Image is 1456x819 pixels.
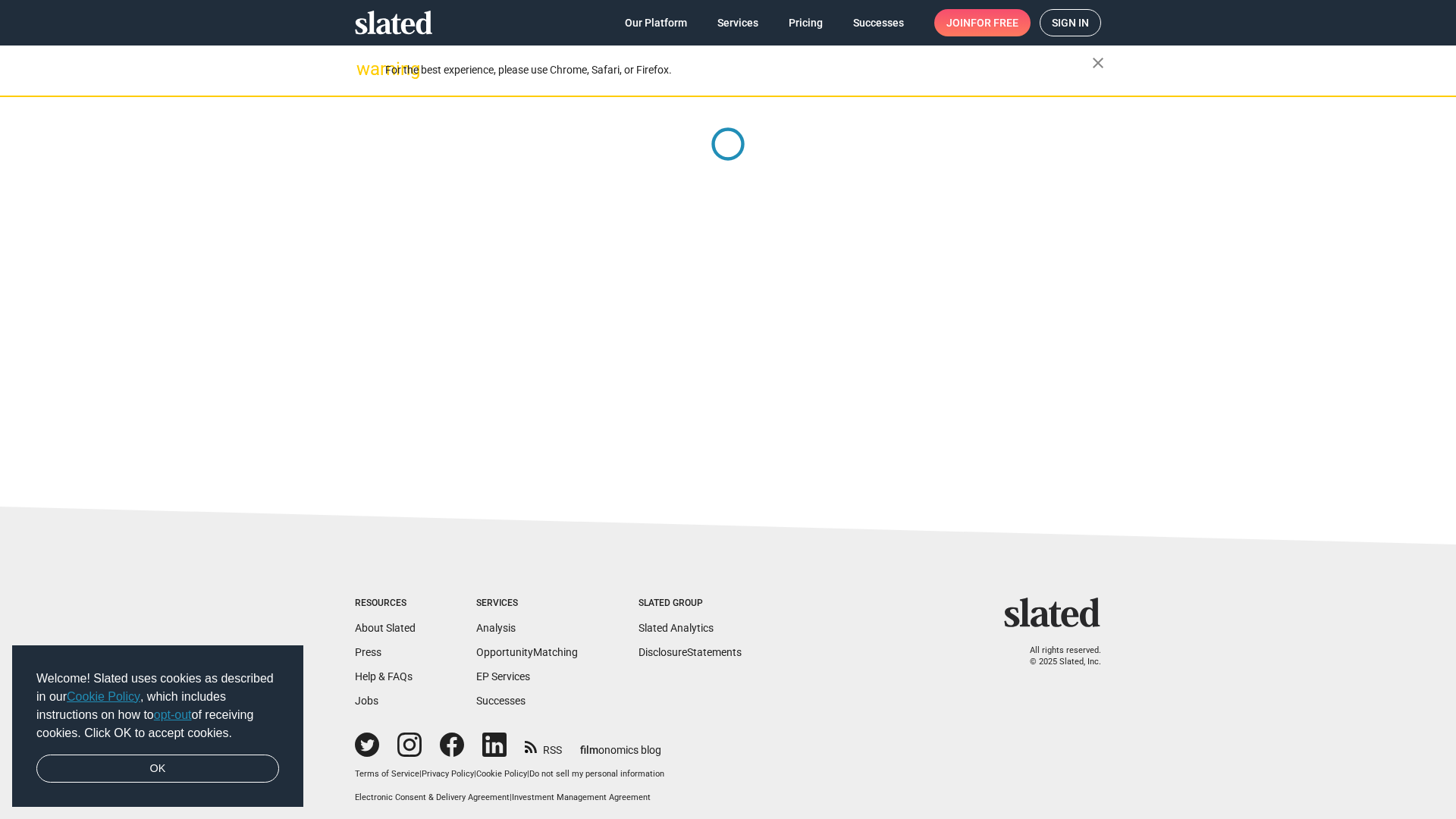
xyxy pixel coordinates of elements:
[512,792,651,802] a: Investment Management Agreement
[946,9,1018,36] span: Join
[476,598,578,610] div: Services
[476,670,530,682] a: EP Services
[525,734,562,758] a: RSS
[419,769,422,779] span: |
[639,598,742,610] div: Slated Group
[355,695,378,707] a: Jobs
[355,646,381,658] a: Press
[385,60,1092,80] div: For the best experience, please use Chrome, Safari, or Firefox.
[527,769,529,779] span: |
[154,708,192,721] a: opt-out
[476,622,516,634] a: Analysis
[777,9,835,36] a: Pricing
[36,755,279,783] a: dismiss cookie message
[476,769,527,779] a: Cookie Policy
[841,9,916,36] a: Successes
[705,9,770,36] a: Services
[853,9,904,36] span: Successes
[789,9,823,36] span: Pricing
[510,792,512,802] span: |
[971,9,1018,36] span: for free
[36,670,279,742] span: Welcome! Slated uses cookies as described in our , which includes instructions on how to of recei...
[625,9,687,36] span: Our Platform
[934,9,1031,36] a: Joinfor free
[613,9,699,36] a: Our Platform
[476,695,526,707] a: Successes
[474,769,476,779] span: |
[1052,10,1089,36] span: Sign in
[355,792,510,802] a: Electronic Consent & Delivery Agreement
[12,645,303,808] div: cookieconsent
[717,9,758,36] span: Services
[355,622,416,634] a: About Slated
[356,60,375,78] mat-icon: warning
[1089,54,1107,72] mat-icon: close
[580,744,598,756] span: film
[355,769,419,779] a: Terms of Service
[529,769,664,780] button: Do not sell my personal information
[639,646,742,658] a: DisclosureStatements
[639,622,714,634] a: Slated Analytics
[580,731,661,758] a: filmonomics blog
[355,670,413,682] a: Help & FAQs
[1040,9,1101,36] a: Sign in
[422,769,474,779] a: Privacy Policy
[476,646,578,658] a: OpportunityMatching
[355,598,416,610] div: Resources
[67,690,140,703] a: Cookie Policy
[1014,645,1101,667] p: All rights reserved. © 2025 Slated, Inc.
